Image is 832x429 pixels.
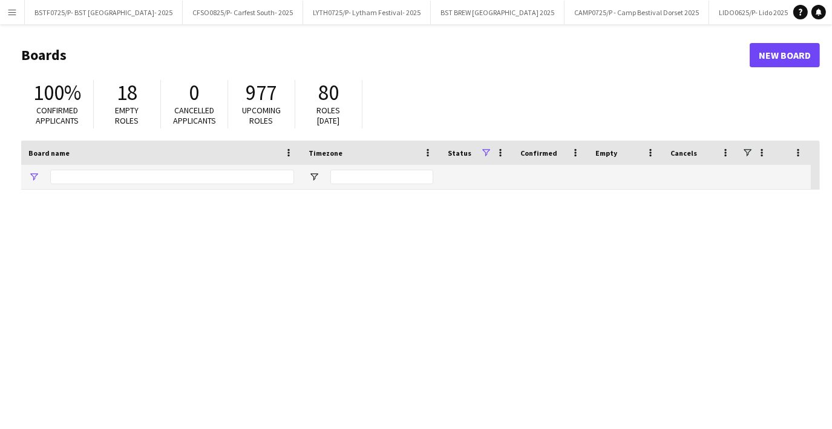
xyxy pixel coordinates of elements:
span: 80 [318,79,339,106]
a: New Board [750,43,820,67]
span: Cancels [670,148,697,158]
span: 18 [117,79,137,106]
span: Empty roles [116,105,139,126]
button: CAMP0725/P - Camp Bestival Dorset 2025 [565,1,709,24]
span: Empty [595,148,617,158]
button: BST BREW [GEOGRAPHIC_DATA] 2025 [431,1,565,24]
span: Confirmed applicants [36,105,79,126]
h1: Boards [21,46,750,64]
button: Open Filter Menu [28,171,39,182]
span: Cancelled applicants [173,105,216,126]
input: Board name Filter Input [50,170,294,184]
span: Status [448,148,471,158]
span: Confirmed [520,148,557,158]
span: 100% [33,79,81,106]
input: Timezone Filter Input [330,170,433,184]
button: LIDO0625/P- Lido 2025 [709,1,798,24]
button: LYTH0725/P- Lytham Festival- 2025 [303,1,431,24]
button: Open Filter Menu [309,171,319,182]
span: Timezone [309,148,342,158]
span: Roles [DATE] [317,105,341,126]
span: Upcoming roles [242,105,281,126]
button: CFSO0825/P- Carfest South- 2025 [183,1,303,24]
span: Board name [28,148,70,158]
span: 977 [246,79,277,106]
span: 0 [189,79,200,106]
button: BSTF0725/P- BST [GEOGRAPHIC_DATA]- 2025 [25,1,183,24]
